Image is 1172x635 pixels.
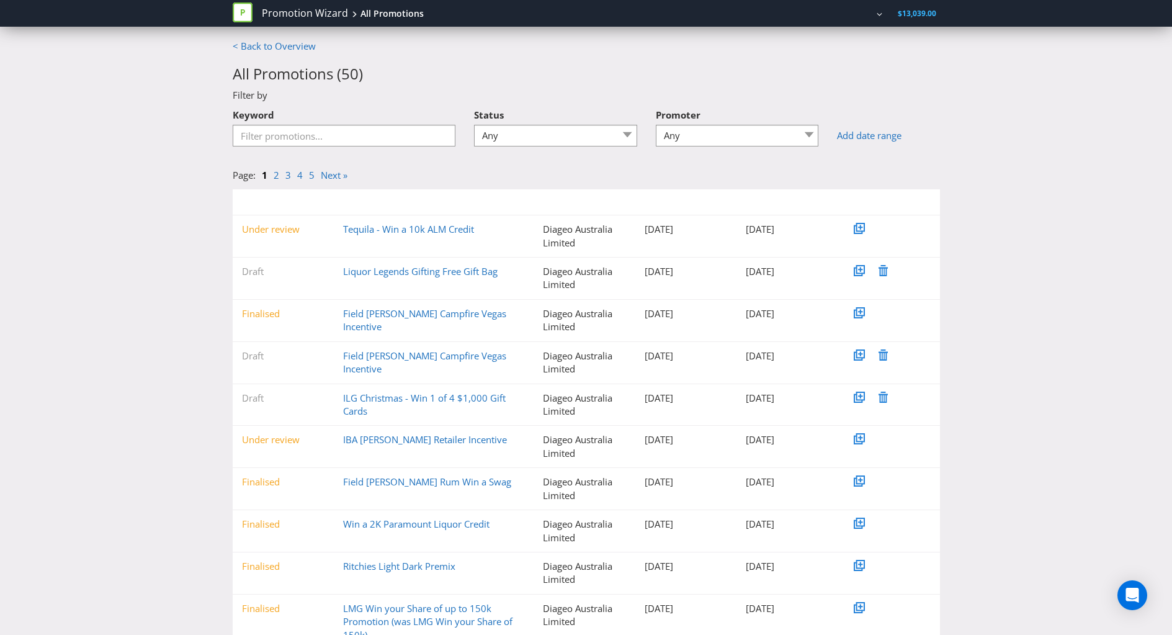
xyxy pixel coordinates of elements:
[343,197,351,207] span: ▼
[635,560,737,573] div: [DATE]
[534,223,635,250] div: Diageo Australia Limited
[359,63,363,84] span: )
[645,197,652,207] span: ▼
[321,169,347,181] a: Next »
[343,433,507,446] a: IBA [PERSON_NAME] Retailer Incentive
[635,307,737,320] div: [DATE]
[654,197,682,207] span: Created
[736,392,838,405] div: [DATE]
[223,89,949,102] div: Filter by
[233,223,334,236] div: Under review
[233,602,334,615] div: Finalised
[285,169,291,181] a: 3
[635,518,737,531] div: [DATE]
[534,433,635,460] div: Diageo Australia Limited
[534,518,635,544] div: Diageo Australia Limited
[233,125,456,146] input: Filter promotions...
[534,602,635,629] div: Diageo Australia Limited
[343,349,506,375] a: Field [PERSON_NAME] Campfire Vegas Incentive
[898,8,936,19] span: $13,039.00
[343,475,511,488] a: Field [PERSON_NAME] Rum Win a Swag
[534,392,635,418] div: Diageo Australia Limited
[242,197,249,207] span: ▼
[341,63,359,84] span: 50
[534,265,635,292] div: Diageo Australia Limited
[343,307,506,333] a: Field [PERSON_NAME] Campfire Vegas Incentive
[233,102,274,122] label: Keyword
[635,349,737,363] div: [DATE]
[635,433,737,446] div: [DATE]
[736,265,838,278] div: [DATE]
[233,307,334,320] div: Finalised
[746,197,753,207] span: ▼
[233,518,334,531] div: Finalised
[233,392,334,405] div: Draft
[233,169,256,181] span: Page:
[262,169,267,181] a: 1
[233,265,334,278] div: Draft
[534,475,635,502] div: Diageo Australia Limited
[635,475,737,489] div: [DATE]
[736,307,838,320] div: [DATE]
[343,560,455,572] a: Ritchies Light Dark Premix
[233,560,334,573] div: Finalised
[262,6,348,20] a: Promotion Wizard
[251,197,272,207] span: Status
[635,392,737,405] div: [DATE]
[343,265,498,277] a: Liquor Legends Gifting Free Gift Bag
[343,392,506,417] a: ILG Christmas - Win 1 of 4 $1,000 Gift Cards
[1117,580,1147,610] div: Open Intercom Messenger
[736,518,838,531] div: [DATE]
[804,8,875,19] a: [PERSON_NAME]
[474,109,504,121] span: Status
[709,8,797,19] span: Diageo - Activation Union
[543,197,550,207] span: ▼
[755,197,785,207] span: Modified
[635,223,737,236] div: [DATE]
[534,349,635,376] div: Diageo Australia Limited
[233,63,341,84] span: All Promotions (
[837,129,939,142] a: Add date range
[274,169,279,181] a: 2
[534,560,635,587] div: Diageo Australia Limited
[233,40,316,52] a: < Back to Overview
[233,433,334,446] div: Under review
[552,197,585,207] span: Promoter
[233,349,334,363] div: Draft
[352,197,411,207] span: Promotion Name
[656,109,700,121] span: Promoter
[736,602,838,615] div: [DATE]
[297,169,303,181] a: 4
[360,7,424,20] div: All Promotions
[309,169,315,181] a: 5
[736,223,838,236] div: [DATE]
[343,223,474,235] a: Tequila - Win a 10k ALM Credit
[343,518,490,530] a: Win a 2K Paramount Liquor Credit
[736,475,838,489] div: [DATE]
[635,602,737,615] div: [DATE]
[736,433,838,446] div: [DATE]
[736,560,838,573] div: [DATE]
[534,307,635,334] div: Diageo Australia Limited
[736,349,838,363] div: [DATE]
[635,265,737,278] div: [DATE]
[233,475,334,489] div: Finalised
